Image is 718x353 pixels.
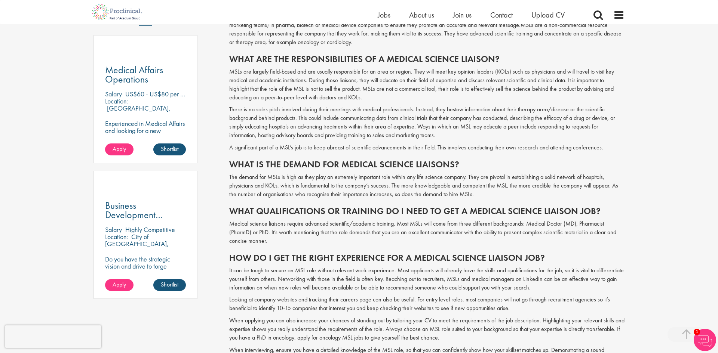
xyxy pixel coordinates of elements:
[694,329,700,335] span: 1
[229,160,625,169] h2: What is the demand for medical science liaisons?
[105,90,122,98] span: Salary
[105,256,186,312] p: Do you have the strategic vision and drive to forge impactful partnerships at the forefront of ph...
[105,232,169,255] p: City of [GEOGRAPHIC_DATA], [GEOGRAPHIC_DATA]
[153,279,186,291] a: Shortlist
[453,10,472,20] a: Join us
[229,206,625,216] h2: What qualifications or training do I need to get a medical science liaison job?
[378,10,390,20] a: Jobs
[105,199,163,230] span: Business Development Manager
[229,295,625,313] p: Looking at company websites and tracking their careers page can also be useful. For entry level r...
[531,10,565,20] a: Upload CV
[229,253,625,263] h2: How do I get the right experience for a medical science liaison job?
[229,68,625,102] p: MSLs are largely field-based and are usually responsible for an area or region. They will meet ke...
[229,54,625,64] h2: What are the responsibilities of a medical science liaison?
[105,225,122,234] span: Salary
[105,201,186,220] a: Business Development Manager
[105,65,186,84] a: Medical Affairs Operations
[229,266,625,292] p: It can be tough to secure an MSL role without relevant work experience. Most applicants will alre...
[105,232,128,241] span: Location:
[125,90,191,98] p: US$60 - US$80 per hour
[229,173,625,199] p: The demand for MSLs is high as they play an extremely important role within any life science comp...
[105,64,163,86] span: Medical Affairs Operations
[5,325,101,348] iframe: reCAPTCHA
[229,220,625,245] p: Medical science liaisons require advanced scientific/academic training. Most MSLs will come from ...
[229,105,625,139] p: There is no sales pitch involved during their meetings with medical professionals. Instead, they ...
[105,143,134,155] a: Apply
[105,279,134,291] a: Apply
[105,104,171,120] p: [GEOGRAPHIC_DATA], [GEOGRAPHIC_DATA]
[694,329,716,351] img: Chatbot
[229,21,622,46] span: MSLs are a non-commercial resource responsible for representing the company that they work for, m...
[409,10,434,20] a: About us
[113,281,126,288] span: Apply
[105,97,128,105] span: Location:
[113,145,126,153] span: Apply
[153,143,186,155] a: Shortlist
[490,10,513,20] a: Contact
[229,143,625,152] p: A significant part of a MSL’s job is to keep abreast of scientific advancements in their field. T...
[105,120,186,170] p: Experienced in Medical Affairs and looking for a new challenge within operations? Proclinical is ...
[125,225,175,234] p: Highly Competitive
[229,316,625,342] p: When applying you can also increase your chances of standing out by tailoring your CV to meet the...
